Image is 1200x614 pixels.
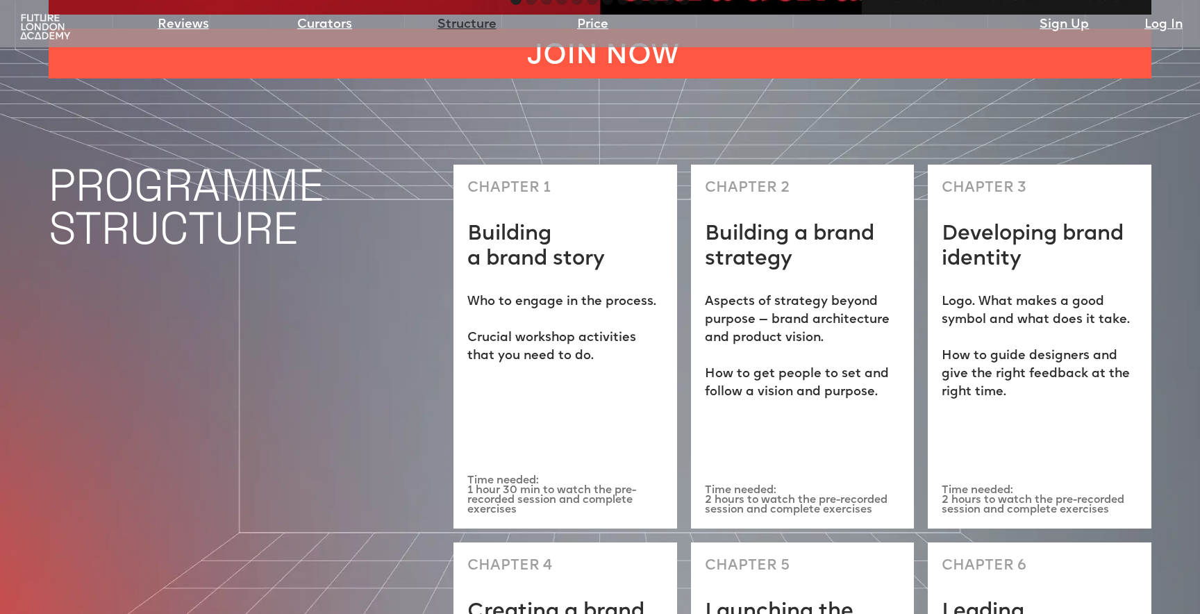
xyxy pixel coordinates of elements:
[49,164,440,250] h1: PROGRAMME STRUCTURE
[1040,15,1089,35] a: Sign Up
[942,222,1137,272] h2: Developing brand identity
[705,486,901,515] p: Time needed: 2 hours to watch the pre-recorded session and complete exercises
[467,222,605,272] h2: Building a brand story
[705,556,790,576] p: CHAPTER 5
[942,486,1137,515] p: Time needed: 2 hours to watch the pre-recorded session and complete exercises
[467,293,663,365] p: Who to engage in the process. ‍ Crucial workshop activities that you need to do.
[1144,15,1183,35] a: Log In
[942,556,1026,576] p: CHAPTER 6
[705,179,790,198] p: CHAPTER 2
[467,179,551,198] p: CHAPTER 1
[705,293,901,401] p: Aspects of strategy beyond purpose — brand architecture and product vision. ‍ How to get people t...
[158,15,209,35] a: Reviews
[942,179,1026,198] p: CHAPTER 3
[467,556,553,576] p: CHAPTER 4
[942,293,1137,401] p: Logo. What makes a good symbol and what does it take. How to guide designers and give the right f...
[705,222,901,272] h2: Building a brand strategy
[467,476,663,515] p: Time needed: 1 hour 30 min to watch the pre-recorded session and complete exercises
[297,15,352,35] a: Curators
[437,15,497,35] a: Structure
[577,15,608,35] a: Price
[49,28,1151,78] a: JOIN NOW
